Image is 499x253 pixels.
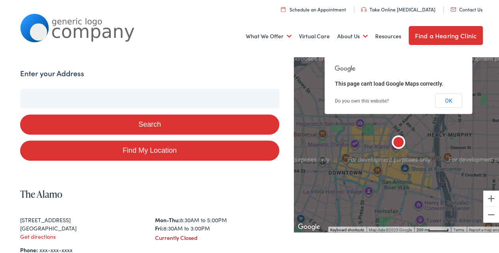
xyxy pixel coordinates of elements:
[20,113,279,133] button: Search
[20,67,84,78] label: Enter your Address
[335,79,443,86] span: This page can't load Google Maps correctly.
[296,221,322,231] img: Google
[281,6,286,11] img: utility icon
[20,231,56,239] a: Get directions
[450,5,482,11] a: Contact Us
[281,5,346,11] a: Schedule an Appointment
[20,186,62,199] a: The Alamo
[39,245,73,253] a: xxx-xxx-xxxx
[155,223,163,231] strong: Fri:
[20,139,279,159] a: Find My Location
[335,97,389,103] a: Do you own this website?
[361,6,366,11] img: utility icon
[20,245,38,253] strong: Phone:
[369,227,412,231] span: Map data ©2025 Google
[417,227,428,231] span: 200 m
[296,221,322,231] a: Open this area in Google Maps (opens a new window)
[361,5,435,11] a: Take Online [MEDICAL_DATA]
[155,215,279,231] div: 8:30AM to 5:00PM 8:30AM to 3:00PM
[155,215,180,223] strong: Mon-Thu:
[155,232,279,241] div: Currently Closed
[389,133,408,152] div: The Alamo
[20,88,279,107] input: Enter your address or zip code
[414,225,451,231] button: Map Scale: 200 m per 48 pixels
[453,227,464,231] a: Terms (opens in new tab)
[337,21,368,50] a: About Us
[20,223,144,231] div: [GEOGRAPHIC_DATA]
[483,206,499,221] button: Zoom out
[20,215,144,223] div: [STREET_ADDRESS]
[375,21,401,50] a: Resources
[330,226,364,232] button: Keyboard shortcuts
[483,189,499,205] button: Zoom in
[409,25,483,44] a: Find a Hearing Clinic
[435,92,462,107] button: OK
[246,21,292,50] a: What We Offer
[450,6,456,10] img: utility icon
[299,21,330,50] a: Virtual Care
